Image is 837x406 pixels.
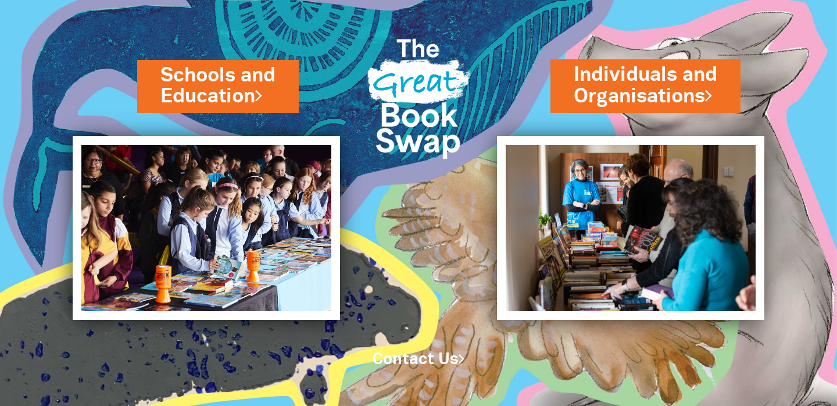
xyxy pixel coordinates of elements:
[357,14,480,176] img: Great Bookswap logo
[497,136,764,320] img: Individuals and Organisations
[73,136,340,320] img: Schools and Education
[373,352,464,367] a: Contact Us
[160,62,276,111] a: Schools andEducation
[574,61,717,110] a: Individuals andOrganisations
